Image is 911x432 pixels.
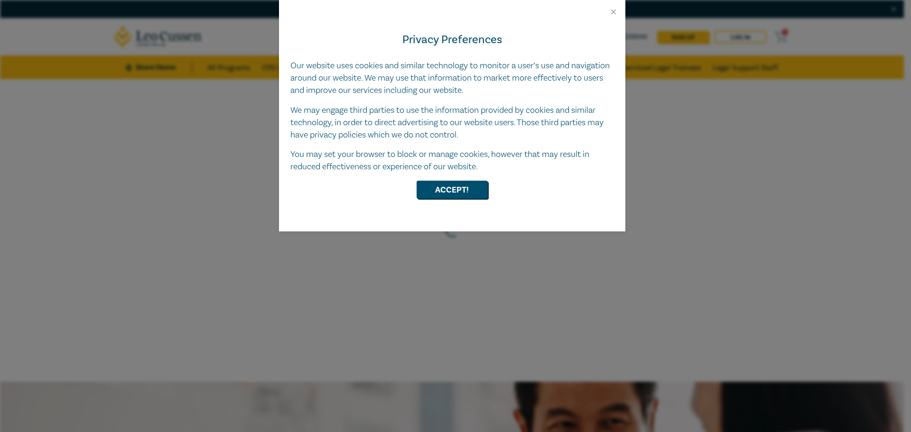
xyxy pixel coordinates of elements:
p: We may engage third parties to use the information provided by cookies and similar technology, in... [290,104,614,141]
p: Our website uses cookies and similar technology to monitor a user’s use and navigation around our... [290,60,614,97]
button: Close [609,8,618,16]
h4: Privacy Preferences [290,31,614,48]
p: You may set your browser to block or manage cookies, however that may result in reduced effective... [290,148,614,173]
button: Accept! [417,181,488,199]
